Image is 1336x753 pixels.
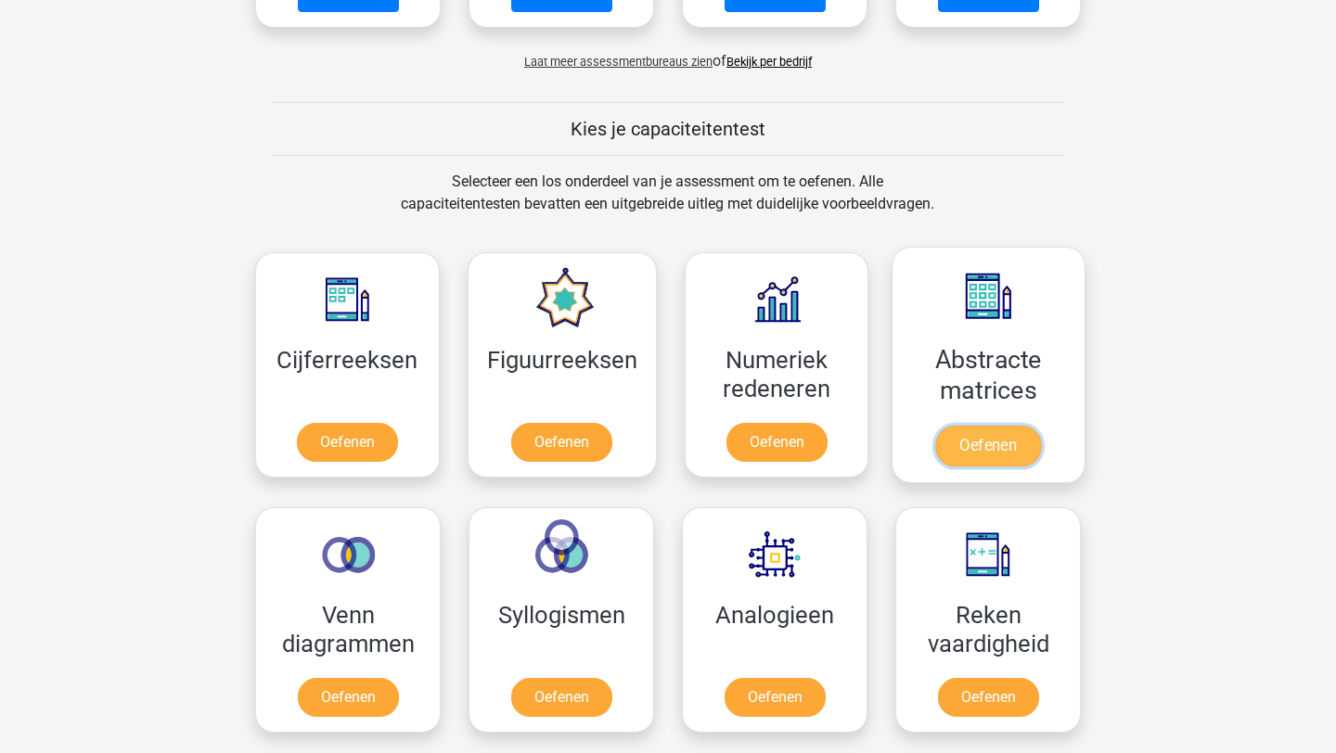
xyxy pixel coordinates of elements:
div: Selecteer een los onderdeel van je assessment om te oefenen. Alle capaciteitentesten bevatten een... [383,171,952,237]
a: Oefenen [511,678,612,717]
h5: Kies je capaciteitentest [272,118,1064,140]
a: Oefenen [298,678,399,717]
a: Oefenen [511,423,612,462]
div: of [241,35,1095,72]
a: Bekijk per bedrijf [726,55,812,69]
a: Oefenen [935,426,1041,466]
span: Laat meer assessmentbureaus zien [524,55,713,69]
a: Oefenen [297,423,398,462]
a: Oefenen [938,678,1039,717]
a: Oefenen [725,678,826,717]
a: Oefenen [726,423,828,462]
